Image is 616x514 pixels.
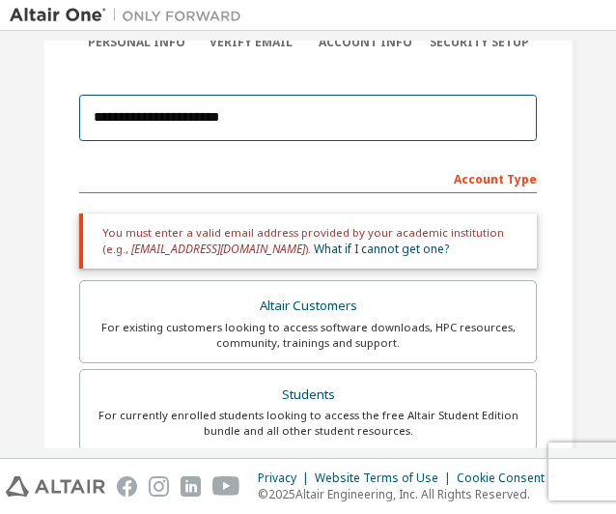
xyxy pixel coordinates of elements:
div: Altair Customers [92,293,524,320]
div: Cookie Consent [457,471,556,486]
div: For existing customers looking to access software downloads, HPC resources, community, trainings ... [92,320,524,351]
div: Verify Email [194,35,309,50]
div: Website Terms of Use [315,471,457,486]
div: Account Info [308,35,423,50]
div: Account Type [79,162,537,193]
div: For currently enrolled students looking to access the free Altair Student Edition bundle and all ... [92,408,524,439]
img: youtube.svg [212,476,240,497]
div: You must enter a valid email address provided by your academic institution (e.g., ). [79,214,537,269]
img: facebook.svg [117,476,137,497]
div: Personal Info [79,35,194,50]
span: [EMAIL_ADDRESS][DOMAIN_NAME] [131,241,305,257]
img: instagram.svg [149,476,169,497]
p: © 2025 Altair Engineering, Inc. All Rights Reserved. [258,486,556,502]
div: Students [92,382,524,409]
img: altair_logo.svg [6,476,105,497]
a: What if I cannot get one? [314,241,449,257]
img: Altair One [10,6,251,25]
img: linkedin.svg [181,476,201,497]
div: Privacy [258,471,315,486]
div: Security Setup [423,35,538,50]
